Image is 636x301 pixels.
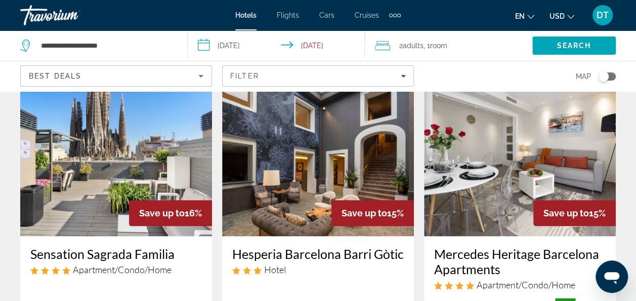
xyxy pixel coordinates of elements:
[423,39,447,53] span: , 1
[403,42,423,50] span: Adults
[365,30,532,61] button: Travelers: 2 adults, 0 children
[477,279,575,290] span: Apartment/Condo/Home
[264,264,286,275] span: Hotel
[591,72,616,81] button: Toggle map
[29,70,203,82] mat-select: Sort by
[188,30,365,61] button: Select check in and out date
[424,74,616,236] img: Mercedes Heritage Barcelona Apartments
[389,7,401,23] button: Extra navigation items
[597,10,609,20] span: DT
[557,42,591,50] span: Search
[430,42,447,50] span: Room
[235,11,257,19] a: Hotels
[515,9,534,23] button: Change language
[543,208,589,218] span: Save up to
[30,264,202,275] div: 4 star Apartment
[515,12,525,20] span: en
[342,208,387,218] span: Save up to
[355,11,379,19] a: Cruises
[73,264,172,275] span: Apartment/Condo/Home
[589,5,616,26] button: User Menu
[129,200,212,226] div: 16%
[533,200,616,226] div: 15%
[277,11,299,19] a: Flights
[232,264,404,275] div: 3 star Hotel
[232,246,404,261] a: Hesperia Barcelona Barri Gòtic
[29,72,81,80] span: Best Deals
[549,12,565,20] span: USD
[319,11,334,19] a: Cars
[139,208,185,218] span: Save up to
[20,74,212,236] img: Sensation Sagrada Familia
[222,74,414,236] img: Hesperia Barcelona Barri Gòtic
[230,72,259,80] span: Filter
[532,36,616,55] button: Search
[331,200,414,226] div: 15%
[20,2,121,28] a: Travorium
[30,246,202,261] a: Sensation Sagrada Familia
[434,246,606,277] a: Mercedes Heritage Barcelona Apartments
[596,260,628,293] iframe: Кнопка запуска окна обмена сообщениями
[576,69,591,84] span: Map
[222,65,414,87] button: Filters
[434,279,606,290] div: 4 star Apartment
[549,9,574,23] button: Change currency
[399,39,423,53] span: 2
[40,38,172,53] input: Search hotel destination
